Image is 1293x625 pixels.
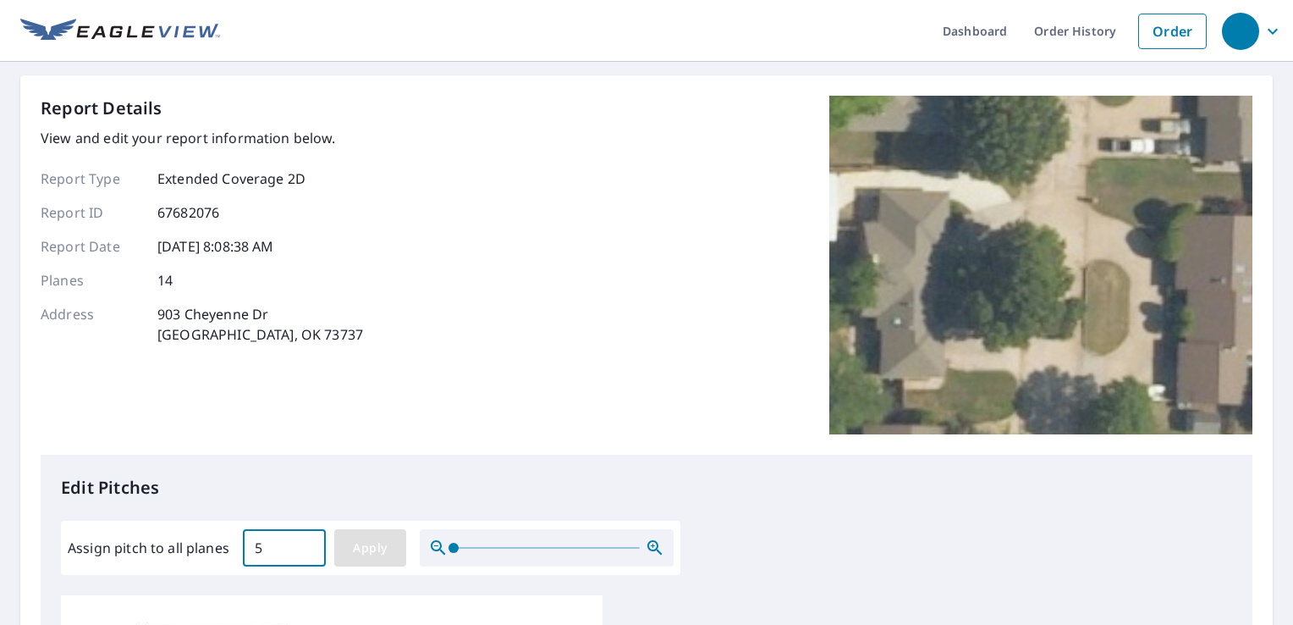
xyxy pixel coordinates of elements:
[41,304,142,345] p: Address
[68,538,229,558] label: Assign pitch to all planes
[157,202,219,223] p: 67682076
[41,96,162,121] p: Report Details
[829,96,1252,434] img: Top image
[348,538,393,559] span: Apply
[41,169,142,189] p: Report Type
[157,270,173,290] p: 14
[157,236,274,257] p: [DATE] 8:08:38 AM
[1138,14,1207,49] a: Order
[157,304,363,345] p: 903 Cheyenne Dr [GEOGRAPHIC_DATA], OK 73737
[61,475,1232,501] p: Edit Pitches
[41,202,142,223] p: Report ID
[334,529,406,567] button: Apply
[20,19,220,44] img: EV Logo
[41,236,142,257] p: Report Date
[157,169,305,189] p: Extended Coverage 2D
[41,270,142,290] p: Planes
[243,524,326,572] input: 00.0
[41,128,363,148] p: View and edit your report information below.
